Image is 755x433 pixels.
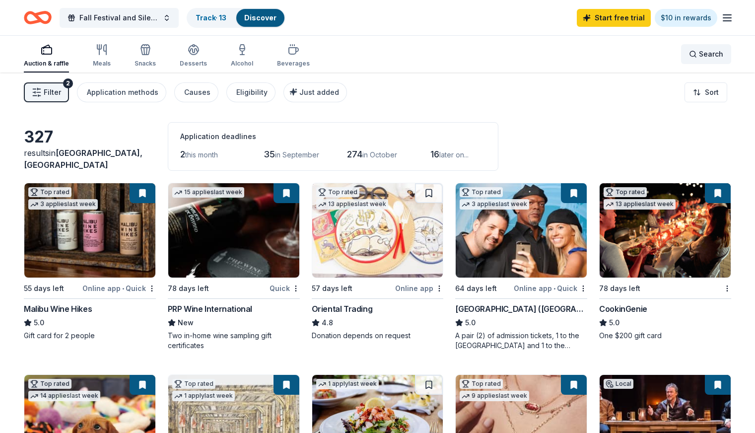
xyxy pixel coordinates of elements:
[395,282,443,294] div: Online app
[226,82,275,102] button: Eligibility
[604,187,647,197] div: Top rated
[28,199,98,210] div: 3 applies last week
[24,283,64,294] div: 55 days left
[196,13,226,22] a: Track· 13
[168,183,299,278] img: Image for PRP Wine International
[24,303,92,315] div: Malibu Wine Hikes
[604,199,676,210] div: 13 applies last week
[599,283,640,294] div: 78 days left
[135,40,156,72] button: Snacks
[577,9,651,27] a: Start free trial
[264,149,275,159] span: 35
[600,183,731,278] img: Image for CookinGenie
[312,283,352,294] div: 57 days left
[455,183,587,351] a: Image for Hollywood Wax Museum (Hollywood)Top rated3 applieslast week64 days leftOnline app•Quick...
[172,187,244,198] div: 15 applies last week
[93,40,111,72] button: Meals
[28,187,71,197] div: Top rated
[312,183,444,341] a: Image for Oriental TradingTop rated13 applieslast week57 days leftOnline appOriental Trading4.8Do...
[93,60,111,68] div: Meals
[44,86,61,98] span: Filter
[455,303,587,315] div: [GEOGRAPHIC_DATA] ([GEOGRAPHIC_DATA])
[82,282,156,294] div: Online app Quick
[178,317,194,329] span: New
[168,183,300,351] a: Image for PRP Wine International15 applieslast week78 days leftQuickPRP Wine InternationalNewTwo ...
[439,150,469,159] span: later on...
[180,60,207,68] div: Desserts
[655,9,717,27] a: $10 in rewards
[347,149,362,159] span: 274
[430,149,439,159] span: 16
[455,331,587,351] div: A pair (2) of admission tickets, 1 to the [GEOGRAPHIC_DATA] and 1 to the [GEOGRAPHIC_DATA]
[460,379,503,389] div: Top rated
[705,86,719,98] span: Sort
[60,8,179,28] button: Fall Festival and Silent Auction
[599,303,647,315] div: CookinGenie
[63,78,73,88] div: 2
[24,40,69,72] button: Auction & raffle
[24,6,52,29] a: Home
[312,303,373,315] div: Oriental Trading
[185,150,218,159] span: this month
[122,285,124,292] span: •
[460,391,529,401] div: 9 applies last week
[299,88,339,96] span: Just added
[312,331,444,341] div: Donation depends on request
[24,148,142,170] span: in
[514,282,587,294] div: Online app Quick
[24,183,155,278] img: Image for Malibu Wine Hikes
[277,40,310,72] button: Beverages
[465,317,476,329] span: 5.0
[28,391,100,401] div: 14 applies last week
[599,183,731,341] a: Image for CookinGenieTop rated13 applieslast week78 days leftCookinGenie5.0One $200 gift card
[77,82,166,102] button: Application methods
[180,149,185,159] span: 2
[275,150,319,159] span: in September
[316,187,359,197] div: Top rated
[316,379,379,389] div: 1 apply last week
[172,391,235,401] div: 1 apply last week
[322,317,333,329] span: 4.8
[553,285,555,292] span: •
[34,317,44,329] span: 5.0
[28,379,71,389] div: Top rated
[174,82,218,102] button: Causes
[168,283,209,294] div: 78 days left
[24,147,156,171] div: results
[456,183,587,278] img: Image for Hollywood Wax Museum (Hollywood)
[685,82,727,102] button: Sort
[681,44,731,64] button: Search
[180,40,207,72] button: Desserts
[231,40,253,72] button: Alcohol
[184,86,210,98] div: Causes
[172,379,215,389] div: Top rated
[24,127,156,147] div: 327
[24,148,142,170] span: [GEOGRAPHIC_DATA], [GEOGRAPHIC_DATA]
[460,187,503,197] div: Top rated
[312,183,443,278] img: Image for Oriental Trading
[316,199,388,210] div: 13 applies last week
[180,131,486,143] div: Application deadlines
[135,60,156,68] div: Snacks
[187,8,285,28] button: Track· 13Discover
[604,379,633,389] div: Local
[362,150,397,159] span: in October
[277,60,310,68] div: Beverages
[270,282,300,294] div: Quick
[87,86,158,98] div: Application methods
[168,331,300,351] div: Two in-home wine sampling gift certificates
[609,317,619,329] span: 5.0
[455,283,497,294] div: 64 days left
[236,86,268,98] div: Eligibility
[283,82,347,102] button: Just added
[79,12,159,24] span: Fall Festival and Silent Auction
[24,183,156,341] a: Image for Malibu Wine HikesTop rated3 applieslast week55 days leftOnline app•QuickMalibu Wine Hik...
[699,48,723,60] span: Search
[24,331,156,341] div: Gift card for 2 people
[168,303,252,315] div: PRP Wine International
[599,331,731,341] div: One $200 gift card
[24,82,69,102] button: Filter2
[460,199,529,210] div: 3 applies last week
[244,13,276,22] a: Discover
[24,60,69,68] div: Auction & raffle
